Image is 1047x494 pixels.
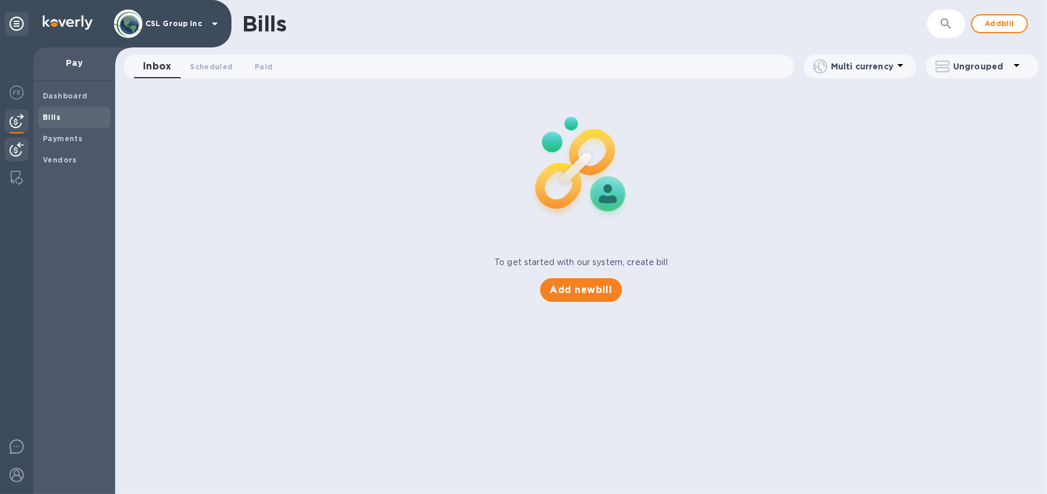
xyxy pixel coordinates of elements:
p: Pay [43,57,106,69]
button: Add newbill [540,278,621,302]
p: Ungrouped [953,60,1010,72]
b: Vendors [43,155,77,164]
p: To get started with our system, create bill [494,256,668,269]
h1: Bills [242,11,286,36]
img: Logo [43,15,93,30]
span: Inbox [143,58,171,75]
span: Scheduled [190,60,233,73]
span: Add new bill [550,283,612,297]
p: Multi currency [831,60,893,72]
span: Add bill [982,17,1017,31]
b: Bills [43,113,61,122]
img: Foreign exchange [9,85,24,100]
button: Addbill [971,14,1028,33]
div: Unpin categories [5,12,28,36]
b: Payments [43,134,83,143]
p: CSL Group Inc [145,20,205,28]
b: Dashboard [43,91,88,100]
span: Paid [255,60,272,73]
